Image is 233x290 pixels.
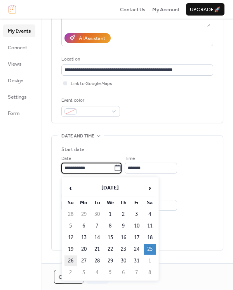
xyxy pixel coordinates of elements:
[130,209,143,220] td: 3
[117,244,130,255] td: 23
[117,221,130,231] td: 9
[61,56,212,63] div: Location
[79,35,105,42] div: AI Assistant
[130,232,143,243] td: 17
[64,255,77,266] td: 26
[3,57,35,70] a: Views
[117,232,130,243] td: 16
[54,270,83,284] button: Cancel
[91,267,103,278] td: 4
[61,97,118,104] div: Event color
[61,146,84,153] div: Start date
[104,244,116,255] td: 22
[8,27,31,35] span: My Events
[152,5,179,13] a: My Account
[91,209,103,220] td: 30
[144,267,156,278] td: 8
[9,5,16,14] img: logo
[64,244,77,255] td: 19
[117,197,130,208] th: Th
[3,41,35,54] a: Connect
[64,267,77,278] td: 2
[78,244,90,255] td: 20
[8,44,27,52] span: Connect
[130,267,143,278] td: 7
[104,197,116,208] th: We
[64,33,111,43] button: AI Assistant
[64,221,77,231] td: 5
[61,155,71,163] span: Date
[144,197,156,208] th: Sa
[144,244,156,255] td: 25
[104,232,116,243] td: 15
[144,255,156,266] td: 1
[3,74,35,87] a: Design
[78,232,90,243] td: 13
[91,255,103,266] td: 28
[130,197,143,208] th: Fr
[186,3,224,16] button: Upgrade🚀
[130,255,143,266] td: 31
[61,132,94,140] span: Date and time
[144,180,156,196] span: ›
[8,60,21,68] span: Views
[64,197,77,208] th: Su
[120,6,146,14] span: Contact Us
[71,80,112,88] span: Link to Google Maps
[130,221,143,231] td: 10
[78,197,90,208] th: Mo
[8,109,20,117] span: Form
[144,209,156,220] td: 4
[91,232,103,243] td: 14
[78,180,143,196] th: [DATE]
[91,244,103,255] td: 21
[117,267,130,278] td: 6
[91,197,103,208] th: Tu
[64,232,77,243] td: 12
[65,180,77,196] span: ‹
[152,6,179,14] span: My Account
[104,209,116,220] td: 1
[117,255,130,266] td: 30
[3,24,35,37] a: My Events
[3,90,35,103] a: Settings
[130,244,143,255] td: 24
[104,255,116,266] td: 29
[104,267,116,278] td: 5
[125,155,135,163] span: Time
[64,209,77,220] td: 28
[78,221,90,231] td: 6
[8,77,23,85] span: Design
[78,209,90,220] td: 29
[8,93,26,101] span: Settings
[190,6,221,14] span: Upgrade 🚀
[3,107,35,119] a: Form
[78,267,90,278] td: 3
[104,221,116,231] td: 8
[144,221,156,231] td: 11
[59,273,79,281] span: Cancel
[144,232,156,243] td: 18
[91,221,103,231] td: 7
[78,255,90,266] td: 27
[120,5,146,13] a: Contact Us
[117,209,130,220] td: 2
